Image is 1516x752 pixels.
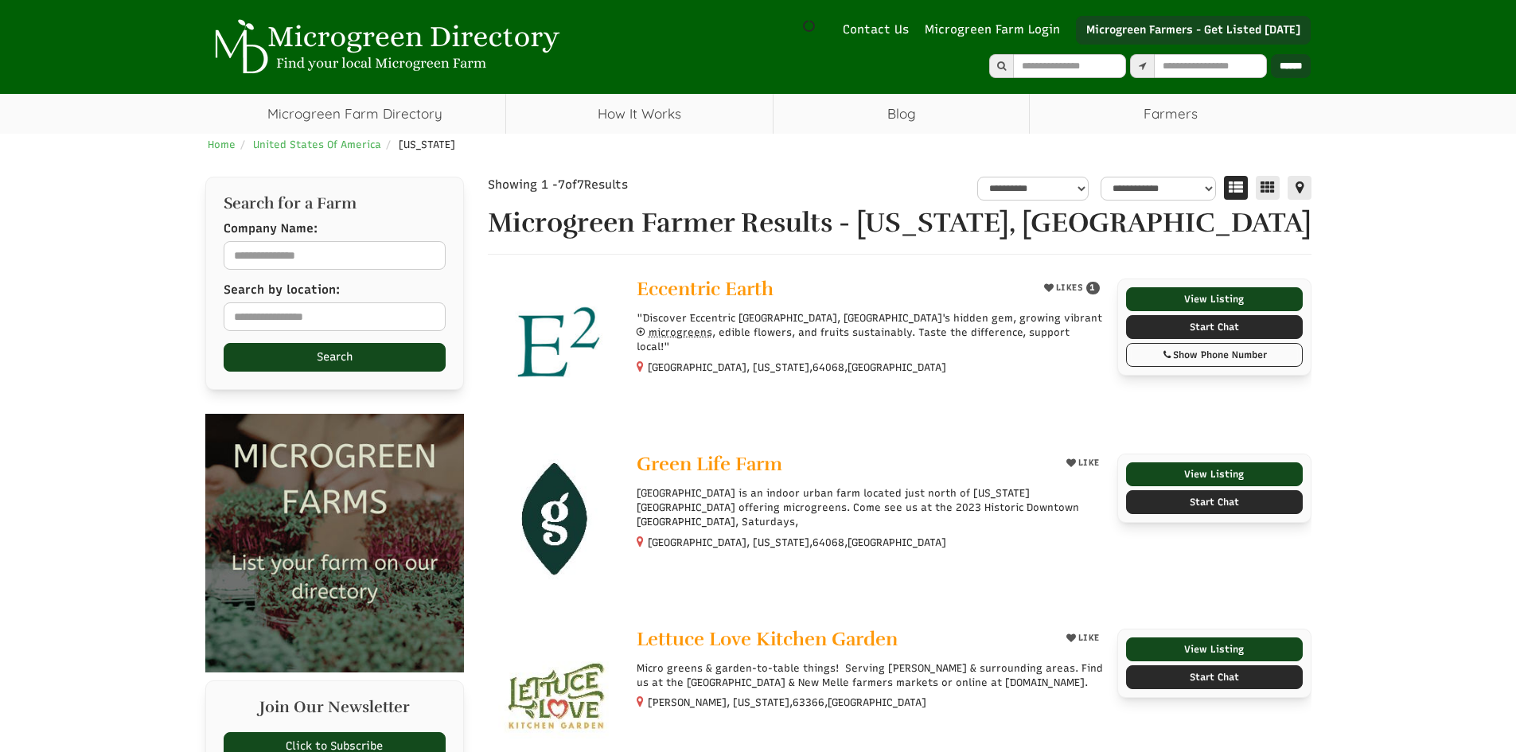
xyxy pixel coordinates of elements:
a: Start Chat [1126,490,1303,514]
a: United States Of America [253,138,381,150]
small: [GEOGRAPHIC_DATA], [US_STATE], , [648,361,946,373]
a: Start Chat [1126,665,1303,689]
h2: Search for a Farm [224,195,446,212]
a: Contact Us [835,21,917,38]
span: 63366 [793,696,824,710]
span: 7 [577,177,584,192]
span: [US_STATE] [399,138,455,150]
span: 1 [1085,282,1100,295]
label: Company Name: [224,220,318,237]
span: LIKE [1076,633,1100,643]
img: Microgreen Farms list your microgreen farm today [205,414,464,672]
span: 7 [558,177,565,192]
div: Show Phone Number [1135,348,1294,362]
a: Start Chat [1126,315,1303,339]
a: Blog [774,94,1029,134]
img: Eccentric Earth [488,279,625,416]
label: Search by location: [224,282,340,298]
span: Green Life Farm [637,452,782,476]
span: [GEOGRAPHIC_DATA] [828,696,926,710]
button: LIKE [1061,629,1105,648]
small: [PERSON_NAME], [US_STATE], , [648,696,926,708]
a: View Listing [1126,637,1303,661]
span: [GEOGRAPHIC_DATA] [848,536,946,550]
span: 64068 [813,536,844,550]
a: microgreens [637,326,712,338]
button: LIKE [1061,454,1105,473]
p: Micro greens & garden-to-table things! Serving [PERSON_NAME] & surrounding areas. Find us at the ... [637,661,1105,690]
span: [GEOGRAPHIC_DATA] [848,360,946,375]
span: 64068 [813,360,844,375]
div: Showing 1 - of Results [488,177,762,193]
a: Eccentric Earth [637,279,1050,303]
a: Green Life Farm [637,454,1050,478]
a: Microgreen Farmers - Get Listed [DATE] [1076,16,1311,45]
h1: Microgreen Farmer Results - [US_STATE], [GEOGRAPHIC_DATA] [488,208,1311,238]
img: Green Life Farm [488,454,625,591]
button: LIKES 1 [1039,279,1105,298]
span: LIKES [1054,282,1084,293]
a: Lettuce Love Kitchen Garden [637,629,1050,653]
small: [GEOGRAPHIC_DATA], [US_STATE], , [648,536,946,548]
button: Search [224,343,446,372]
span: LIKE [1076,458,1100,468]
p: [GEOGRAPHIC_DATA] is an indoor urban farm located just north of [US_STATE][GEOGRAPHIC_DATA] offer... [637,486,1105,530]
a: Microgreen Farm Login [925,21,1068,38]
a: View Listing [1126,462,1303,486]
img: Microgreen Directory [205,19,563,75]
a: Microgreen Farm Directory [205,94,505,134]
p: "Discover Eccentric [GEOGRAPHIC_DATA], [GEOGRAPHIC_DATA]'s hidden gem, growing vibrant , edible f... [637,311,1105,355]
span: Farmers [1030,94,1311,134]
a: View Listing [1126,287,1303,311]
span: Lettuce Love Kitchen Garden [637,627,898,651]
a: How It Works [506,94,773,134]
span: Eccentric Earth [637,277,774,301]
h2: Join Our Newsletter [224,699,446,724]
a: Home [208,138,236,150]
span: microgreens [649,326,712,338]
